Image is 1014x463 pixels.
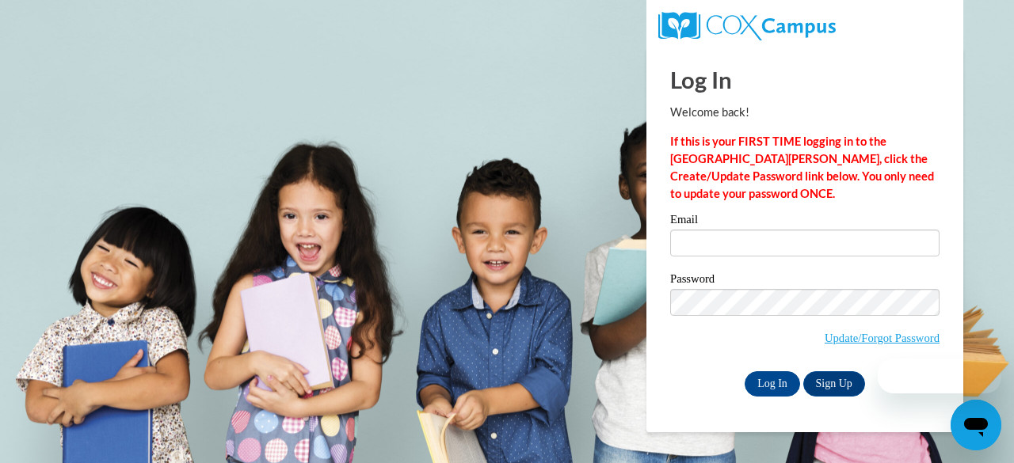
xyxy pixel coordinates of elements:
[878,359,1001,393] iframe: Message from company
[745,371,800,397] input: Log In
[670,135,934,200] strong: If this is your FIRST TIME logging in to the [GEOGRAPHIC_DATA][PERSON_NAME], click the Create/Upd...
[670,104,940,121] p: Welcome back!
[670,214,940,230] label: Email
[658,12,836,40] img: COX Campus
[670,63,940,96] h1: Log In
[825,332,940,344] a: Update/Forgot Password
[670,273,940,289] label: Password
[803,371,865,397] a: Sign Up
[951,400,1001,450] iframe: Button to launch messaging window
